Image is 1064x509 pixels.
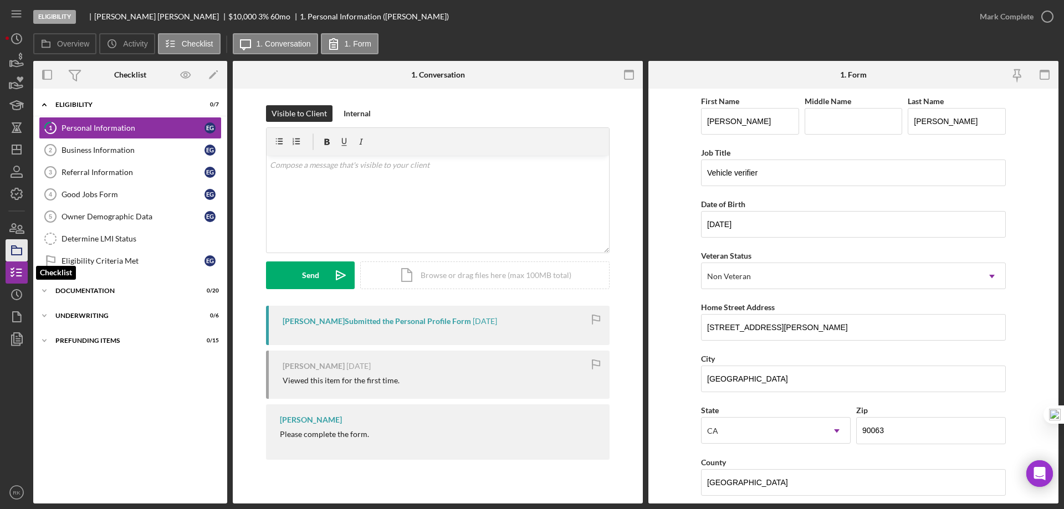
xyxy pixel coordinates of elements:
[158,33,221,54] button: Checklist
[266,105,332,122] button: Visible to Client
[55,101,191,108] div: Eligibility
[856,405,868,415] label: Zip
[199,101,219,108] div: 0 / 7
[13,490,21,496] text: RK
[62,256,204,265] div: Eligibility Criteria Met
[39,228,222,250] a: Determine LMI Status
[39,250,222,272] a: Eligibility Criteria Meteg
[701,199,745,209] label: Date of Birth
[204,189,216,200] div: e g
[701,302,775,312] label: Home Street Address
[49,191,53,198] tspan: 4
[283,376,400,385] div: Viewed this item for the first time.
[266,261,355,289] button: Send
[980,6,1034,28] div: Mark Complete
[805,96,851,106] label: Middle Name
[321,33,378,54] button: 1. Form
[707,426,718,435] div: CA
[969,6,1058,28] button: Mark Complete
[300,12,449,21] div: 1. Personal Information ([PERSON_NAME])
[6,481,28,503] button: RK
[49,213,52,220] tspan: 5
[39,161,222,183] a: 3Referral Informationeg
[55,287,191,294] div: Documentation
[272,105,327,122] div: Visible to Client
[204,255,216,266] div: e g
[62,212,204,221] div: Owner Demographic Data
[701,148,730,157] label: Job Title
[283,317,471,326] div: [PERSON_NAME] Submitted the Personal Profile Form
[280,430,369,439] div: Please complete the form.
[701,354,715,363] label: City
[1049,409,1061,420] img: one_i.png
[39,117,222,139] a: 1Personal Informationeg
[99,33,155,54] button: Activity
[411,70,465,79] div: 1. Conversation
[283,362,345,371] div: [PERSON_NAME]
[55,337,191,344] div: Prefunding Items
[204,211,216,222] div: e g
[199,312,219,319] div: 0 / 6
[204,167,216,178] div: e g
[338,105,376,122] button: Internal
[840,70,867,79] div: 1. Form
[302,261,319,289] div: Send
[473,317,497,326] time: 2025-10-01 21:38
[257,39,311,48] label: 1. Conversation
[62,146,204,155] div: Business Information
[233,33,318,54] button: 1. Conversation
[62,190,204,199] div: Good Jobs Form
[204,122,216,133] div: e g
[123,39,147,48] label: Activity
[39,139,222,161] a: 2Business Informationeg
[345,39,371,48] label: 1. Form
[280,415,342,424] div: [PERSON_NAME]
[908,96,944,106] label: Last Name
[49,124,52,131] tspan: 1
[707,272,751,281] div: Non Veteran
[49,147,52,153] tspan: 2
[228,12,257,21] span: $10,000
[94,12,228,21] div: [PERSON_NAME] [PERSON_NAME]
[39,205,222,228] a: 5Owner Demographic Dataeg
[258,12,269,21] div: 3 %
[182,39,213,48] label: Checklist
[39,183,222,205] a: 4Good Jobs Formeg
[62,168,204,177] div: Referral Information
[204,145,216,156] div: e g
[57,39,89,48] label: Overview
[701,96,739,106] label: First Name
[114,70,146,79] div: Checklist
[33,33,96,54] button: Overview
[62,124,204,132] div: Personal Information
[49,169,52,176] tspan: 3
[33,10,76,24] div: Eligibility
[199,287,219,294] div: 0 / 20
[701,457,726,467] label: County
[199,337,219,344] div: 0 / 15
[62,234,221,243] div: Determine LMI Status
[1026,460,1053,487] div: Open Intercom Messenger
[344,105,371,122] div: Internal
[270,12,290,21] div: 60 mo
[346,362,371,371] time: 2025-10-01 21:36
[55,312,191,319] div: Underwriting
